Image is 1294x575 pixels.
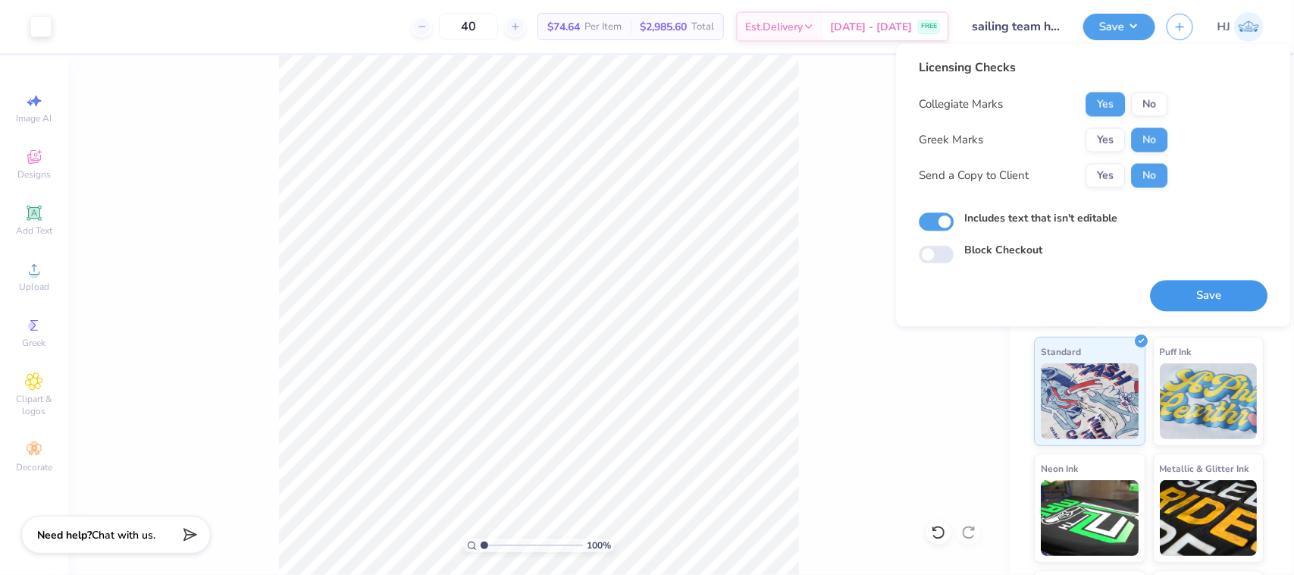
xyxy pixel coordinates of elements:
[1234,12,1264,42] img: Hughe Josh Cabanete
[920,59,1168,77] div: Licensing Checks
[1132,93,1168,117] button: No
[1086,93,1126,117] button: Yes
[965,243,1043,259] label: Block Checkout
[17,112,52,124] span: Image AI
[965,211,1118,227] label: Includes text that isn't editable
[691,19,714,35] span: Total
[1041,363,1139,439] img: Standard
[587,539,611,552] span: 100 %
[17,168,51,181] span: Designs
[1217,12,1264,42] a: HJ
[1160,460,1249,476] span: Metallic & Glitter Ink
[1160,363,1258,439] img: Puff Ink
[547,19,580,35] span: $74.64
[745,19,803,35] span: Est. Delivery
[1086,128,1126,152] button: Yes
[920,167,1029,184] div: Send a Copy to Client
[1041,344,1081,360] span: Standard
[1160,344,1192,360] span: Puff Ink
[921,21,937,32] span: FREE
[37,528,92,542] strong: Need help?
[920,131,984,149] div: Greek Marks
[1086,164,1126,188] button: Yes
[920,96,1004,113] div: Collegiate Marks
[1041,460,1078,476] span: Neon Ink
[830,19,912,35] span: [DATE] - [DATE]
[1151,281,1268,312] button: Save
[1132,128,1168,152] button: No
[1132,164,1168,188] button: No
[439,13,498,40] input: – –
[19,281,49,293] span: Upload
[640,19,687,35] span: $2,985.60
[960,11,1072,42] input: Untitled Design
[584,19,622,35] span: Per Item
[16,461,52,473] span: Decorate
[16,225,52,237] span: Add Text
[1217,18,1230,36] span: HJ
[23,337,46,349] span: Greek
[1041,480,1139,556] img: Neon Ink
[92,528,155,542] span: Chat with us.
[1083,14,1155,40] button: Save
[1160,480,1258,556] img: Metallic & Glitter Ink
[8,393,61,417] span: Clipart & logos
